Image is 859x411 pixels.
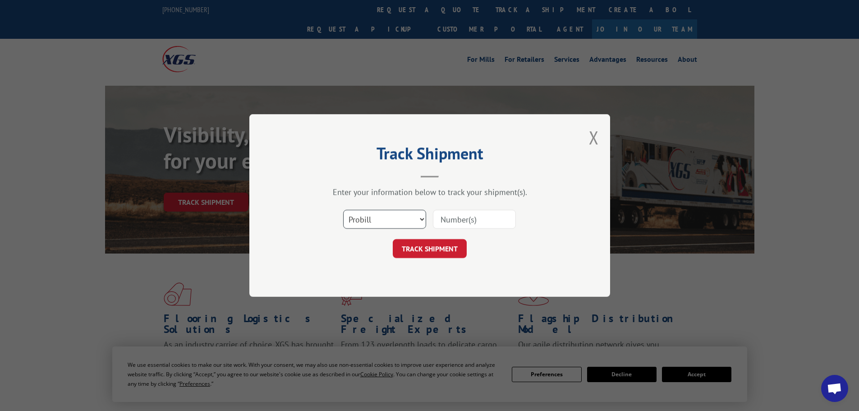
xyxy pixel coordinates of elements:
[589,125,599,149] button: Close modal
[433,210,516,229] input: Number(s)
[821,375,848,402] div: Open chat
[393,239,467,258] button: TRACK SHIPMENT
[294,147,565,164] h2: Track Shipment
[294,187,565,197] div: Enter your information below to track your shipment(s).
